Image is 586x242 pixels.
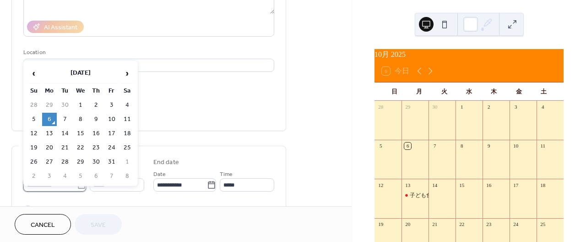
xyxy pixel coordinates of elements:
[377,221,384,228] div: 19
[42,170,57,183] td: 3
[404,143,411,149] div: 6
[431,143,438,149] div: 7
[512,143,519,149] div: 10
[532,82,556,101] div: 土
[458,221,465,228] div: 22
[42,113,57,126] td: 6
[485,221,492,228] div: 23
[431,221,438,228] div: 21
[73,113,88,126] td: 8
[73,170,88,183] td: 5
[89,84,103,98] th: Th
[58,113,72,126] td: 7
[58,170,72,183] td: 4
[153,158,179,167] div: End date
[404,104,411,110] div: 29
[539,181,546,188] div: 18
[512,104,519,110] div: 3
[104,170,119,183] td: 7
[27,170,41,183] td: 2
[89,141,103,154] td: 23
[377,143,384,149] div: 5
[27,141,41,154] td: 19
[377,181,384,188] div: 12
[58,155,72,169] td: 28
[73,127,88,140] td: 15
[120,64,134,82] span: ›
[120,170,135,183] td: 8
[27,64,41,82] span: ‹
[431,104,438,110] div: 30
[120,141,135,154] td: 25
[27,84,41,98] th: Su
[31,220,55,230] span: Cancel
[431,181,438,188] div: 14
[89,113,103,126] td: 9
[42,99,57,112] td: 29
[506,82,531,101] div: 金
[485,104,492,110] div: 2
[89,127,103,140] td: 16
[104,141,119,154] td: 24
[456,82,481,101] div: 水
[512,181,519,188] div: 17
[73,99,88,112] td: 1
[27,155,41,169] td: 26
[104,127,119,140] td: 17
[377,104,384,110] div: 28
[23,48,272,57] div: Location
[482,82,506,101] div: 木
[89,170,103,183] td: 6
[73,84,88,98] th: We
[42,141,57,154] td: 20
[73,141,88,154] td: 22
[42,84,57,98] th: Mo
[458,104,465,110] div: 1
[42,64,119,83] th: [DATE]
[410,192,437,199] div: 子ども食堂
[15,214,71,235] button: Cancel
[407,82,431,101] div: 月
[27,99,41,112] td: 28
[58,84,72,98] th: Tu
[374,49,564,60] div: 10月 2025
[120,113,135,126] td: 11
[120,84,135,98] th: Sa
[404,221,411,228] div: 20
[34,203,50,213] span: All day
[539,221,546,228] div: 25
[120,127,135,140] td: 18
[153,170,166,179] span: Date
[104,84,119,98] th: Fr
[73,155,88,169] td: 29
[432,82,456,101] div: 火
[42,155,57,169] td: 27
[58,127,72,140] td: 14
[220,170,233,179] span: Time
[458,143,465,149] div: 8
[382,82,407,101] div: 日
[104,113,119,126] td: 10
[120,155,135,169] td: 1
[89,155,103,169] td: 30
[539,143,546,149] div: 11
[404,181,411,188] div: 13
[58,141,72,154] td: 21
[402,192,429,199] div: 子ども食堂
[485,143,492,149] div: 9
[104,155,119,169] td: 31
[104,99,119,112] td: 3
[58,99,72,112] td: 30
[89,99,103,112] td: 2
[485,181,492,188] div: 16
[512,221,519,228] div: 24
[539,104,546,110] div: 4
[42,127,57,140] td: 13
[27,113,41,126] td: 5
[458,181,465,188] div: 15
[120,99,135,112] td: 4
[27,127,41,140] td: 12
